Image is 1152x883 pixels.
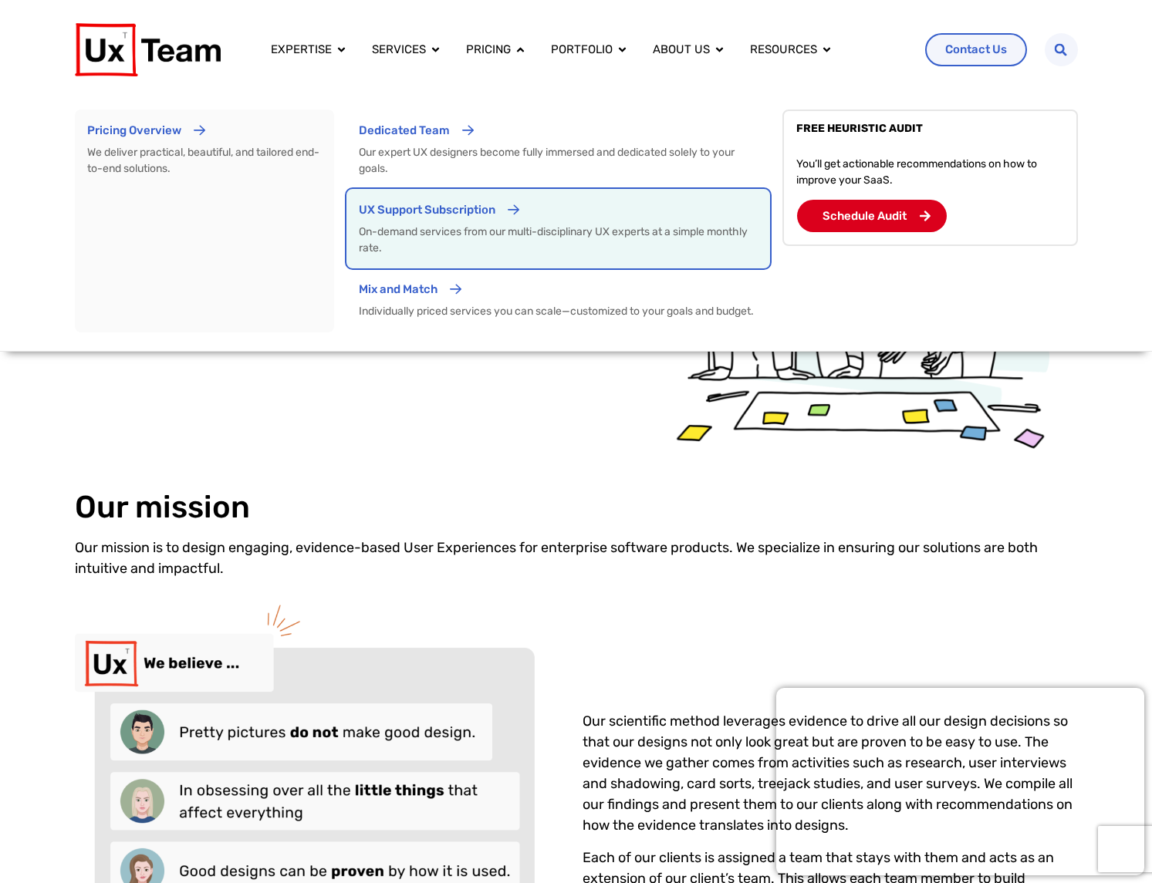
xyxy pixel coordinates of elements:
p: UX Support Subscription [359,201,495,219]
p: On-demand services from our multi-disciplinary UX experts at a simple monthly rate. [359,224,758,256]
p: Our expert UX designers become fully immersed and dedicated solely to your goals. [359,144,758,177]
a: Expertise [271,41,332,59]
p: Our mission is to design engaging, evidence-based User Experiences for enterprise software produc... [75,538,1078,579]
nav: Menu [258,35,913,65]
a: Portfolio [551,41,613,59]
p: You’ll get actionable recommendations on how to improve your SaaS. [796,156,1064,188]
a: UX Support Subscription On-demand services from our multi-disciplinary UX experts at a simple mon... [346,189,770,268]
div: Search [1045,33,1078,66]
img: UX Team Logo [75,23,221,76]
a: Dedicated Team Our expert UX designers become fully immersed and dedicated solely to your goals. [346,110,770,189]
input: Subscribe to UX Team newsletter. [4,217,14,227]
p: Dedicated Team [359,122,450,140]
p: FREE HEURISTIC AUDIT [796,123,1064,134]
a: Pricing [466,41,511,59]
a: Services [372,41,426,59]
a: Pricing Overview We deliver practical, beautiful, and tailored end-to-end solutions. [75,110,335,332]
a: Resources [750,41,817,59]
h2: Our mission [75,490,250,525]
p: Pricing Overview [87,122,181,140]
span: Last Name [303,1,358,14]
p: Individually priced services you can scale—customized to your goals and budget. [359,303,758,319]
p: Schedule Audit [823,207,907,224]
a: Contact Us [925,33,1027,66]
a: About us [653,41,710,59]
span: Contact Us [945,44,1007,56]
a: Mix and Match Individually priced services you can scale—customized to your goals and budget. [346,268,770,332]
p: Mix and Match [359,281,437,298]
a: FREE HEURISTIC AUDIT You’ll get actionable recommendations on how to improve your SaaS. Schedule ... [782,110,1078,246]
span: Subscribe to UX Team newsletter. [19,214,600,228]
div: Menu Toggle [258,35,913,65]
iframe: Popup CTA [776,688,1144,875]
p: Our scientific method leverages evidence to drive all our design decisions so that our designs no... [583,711,1078,836]
p: We deliver practical, beautiful, and tailored end-to-end solutions. [87,144,323,177]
